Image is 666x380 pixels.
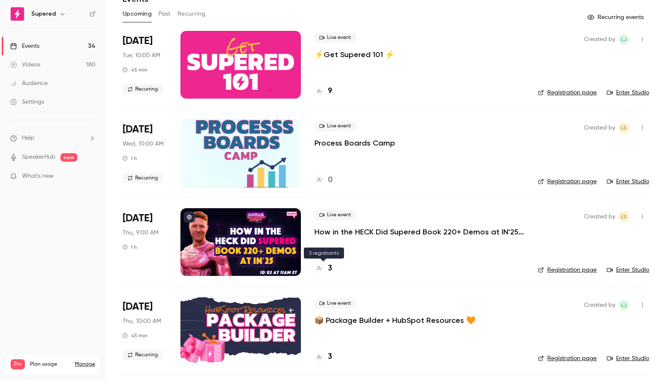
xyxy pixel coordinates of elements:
[31,10,56,18] h6: Supered
[123,31,167,99] div: Sep 30 Tue, 12:00 PM (America/New York)
[10,42,39,50] div: Events
[123,317,161,325] span: Thu, 10:00 AM
[123,244,137,251] div: 1 h
[85,173,96,180] iframe: Noticeable Trigger
[314,174,333,186] a: 0
[10,61,40,69] div: Videos
[314,121,356,131] span: Live event
[314,315,475,325] a: 📦 Package Builder + HubSpot Resources 🧡
[11,359,25,369] span: Pro
[123,212,153,225] span: [DATE]
[538,354,597,363] a: Registration page
[314,263,332,274] a: 3
[123,300,153,314] span: [DATE]
[123,66,147,73] div: 45 min
[584,11,649,24] button: Recurring events
[619,123,629,133] span: Lindsey Smith
[123,7,152,21] button: Upcoming
[314,351,332,363] a: 3
[314,227,524,237] a: How in the HECK Did Supered Book 220+ Demos at IN'25 🤯
[22,134,34,143] span: Help
[30,361,70,368] span: Plan usage
[314,85,332,97] a: 9
[328,351,332,363] h4: 3
[621,123,627,133] span: LS
[621,34,627,44] span: LJ
[123,173,163,183] span: Recurring
[619,300,629,310] span: Lindsay John
[10,98,44,106] div: Settings
[328,174,333,186] h4: 0
[584,34,615,44] span: Created by
[607,266,649,274] a: Enter Studio
[123,297,167,364] div: Oct 2 Thu, 12:00 PM (America/New York)
[11,7,24,21] img: Supered
[123,34,153,48] span: [DATE]
[607,354,649,363] a: Enter Studio
[314,50,394,60] a: ⚡️Get Supered 101 ⚡️
[177,7,206,21] button: Recurring
[619,34,629,44] span: Lindsay John
[158,7,171,21] button: Past
[123,123,153,136] span: [DATE]
[328,263,332,274] h4: 3
[607,177,649,186] a: Enter Studio
[314,33,356,43] span: Live event
[314,138,395,148] a: Process Boards Camp
[607,88,649,97] a: Enter Studio
[60,153,77,162] span: new
[22,153,55,162] a: SpeakerHub
[123,119,167,187] div: Oct 1 Wed, 10:00 AM (America/Denver)
[621,300,627,310] span: LJ
[584,300,615,310] span: Created by
[123,350,163,360] span: Recurring
[123,208,167,276] div: Oct 2 Thu, 9:00 AM (America/Denver)
[123,140,164,148] span: Wed, 10:00 AM
[538,88,597,97] a: Registration page
[123,229,158,237] span: Thu, 9:00 AM
[123,84,163,94] span: Recurring
[123,51,160,60] span: Tue, 10:00 AM
[22,172,54,181] span: What's new
[538,266,597,274] a: Registration page
[584,212,615,222] span: Created by
[75,361,95,368] a: Manage
[584,123,615,133] span: Created by
[619,212,629,222] span: Lindsey Smith
[314,210,356,220] span: Live event
[123,155,137,162] div: 1 h
[10,134,96,143] li: help-dropdown-opener
[123,332,147,339] div: 45 min
[621,212,627,222] span: LS
[10,79,48,88] div: Audience
[314,298,356,308] span: Live event
[538,177,597,186] a: Registration page
[328,85,332,97] h4: 9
